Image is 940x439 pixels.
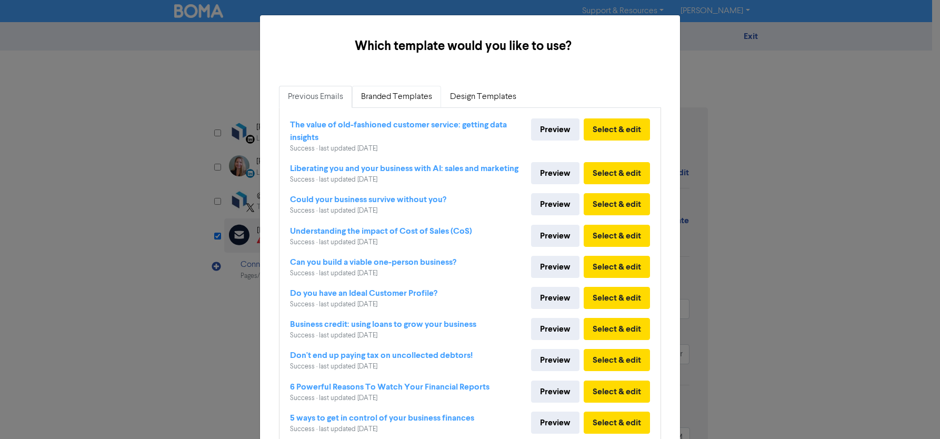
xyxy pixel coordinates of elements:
[584,287,650,309] button: Select & edit
[531,412,579,434] a: Preview
[290,144,524,154] div: Success · last updated [DATE]
[531,287,579,309] a: Preview
[268,37,658,56] h5: Which template would you like to use?
[290,287,437,300] div: Do you have an Ideal Customer Profile?
[531,256,579,278] a: Preview
[887,388,940,439] iframe: Chat Widget
[290,412,474,424] div: 5 ways to get in control of your business finances
[584,318,650,340] button: Select & edit
[584,349,650,371] button: Select & edit
[290,424,474,434] div: Success · last updated [DATE]
[290,318,476,331] div: Business credit: using loans to grow your business
[290,349,473,362] div: Don't end up paying tax on uncollected debtors!
[290,331,476,341] div: Success · last updated [DATE]
[584,412,650,434] button: Select & edit
[290,393,489,403] div: Success · last updated [DATE]
[290,256,456,268] div: Can you build a viable one-person business?
[531,349,579,371] a: Preview
[584,162,650,184] button: Select & edit
[290,362,473,372] div: Success · last updated [DATE]
[531,318,579,340] a: Preview
[290,193,446,206] div: Could your business survive without you?
[290,175,518,185] div: Success · last updated [DATE]
[531,225,579,247] a: Preview
[352,86,441,108] a: Branded Templates
[290,300,437,310] div: Success · last updated [DATE]
[290,206,446,216] div: Success · last updated [DATE]
[290,225,472,237] div: Understanding the impact of Cost of Sales (CoS)
[531,193,579,215] a: Preview
[531,381,579,403] a: Preview
[531,162,579,184] a: Preview
[290,268,456,278] div: Success · last updated [DATE]
[584,256,650,278] button: Select & edit
[441,86,525,108] a: Design Templates
[279,86,352,108] a: Previous Emails
[290,237,472,247] div: Success · last updated [DATE]
[531,118,579,141] a: Preview
[584,193,650,215] button: Select & edit
[290,381,489,393] div: 6 Powerful Reasons To Watch Your Financial Reports
[584,225,650,247] button: Select & edit
[584,118,650,141] button: Select & edit
[290,118,524,144] div: The value of old-fashioned customer service: getting data insights
[290,162,518,175] div: Liberating you and your business with AI: sales and marketing
[584,381,650,403] button: Select & edit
